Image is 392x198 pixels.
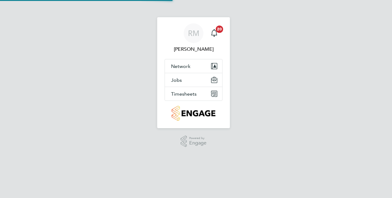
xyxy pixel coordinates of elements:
[189,141,206,146] span: Engage
[181,136,207,147] a: Powered byEngage
[171,91,197,97] span: Timesheets
[165,106,223,121] a: Go to home page
[216,26,223,33] span: 20
[165,87,222,101] button: Timesheets
[171,63,190,69] span: Network
[157,17,230,128] nav: Main navigation
[165,23,223,53] a: RM[PERSON_NAME]
[165,46,223,53] span: Robert May
[189,136,206,141] span: Powered by
[208,23,220,43] a: 20
[171,77,182,83] span: Jobs
[172,106,215,121] img: countryside-properties-logo-retina.png
[165,73,222,87] button: Jobs
[188,29,199,37] span: RM
[165,59,222,73] button: Network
